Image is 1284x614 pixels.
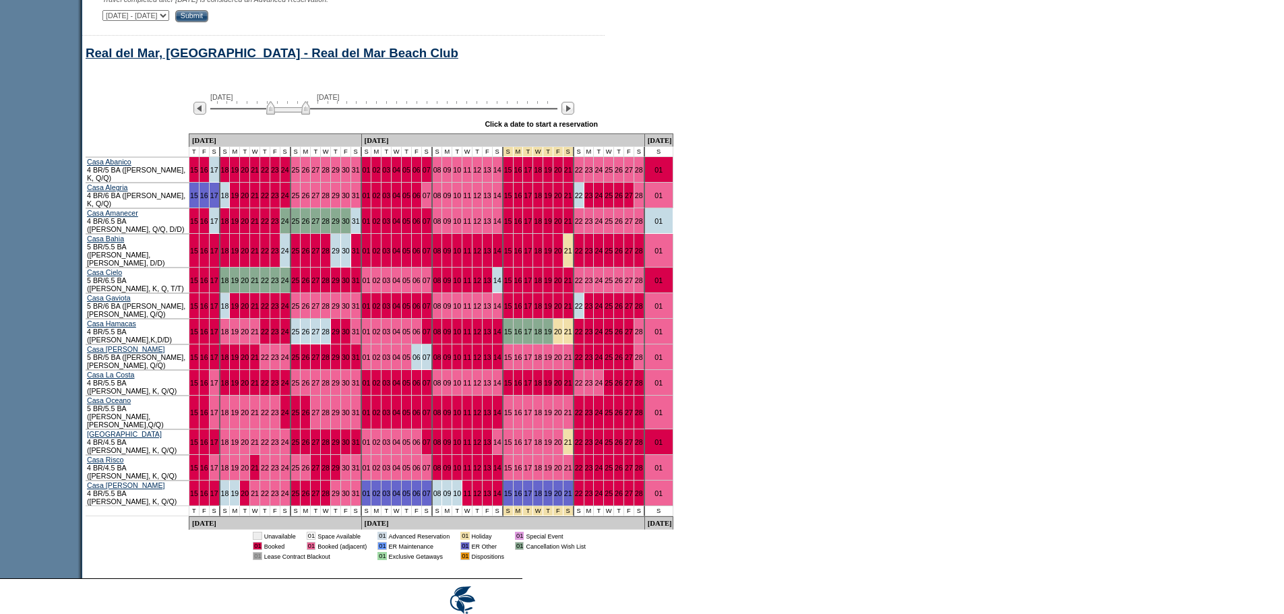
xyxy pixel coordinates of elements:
a: 06 [412,276,421,284]
a: 16 [200,276,208,284]
a: 01 [363,217,371,225]
a: 22 [575,247,583,255]
a: 07 [423,191,431,199]
a: Casa Alegria [87,183,127,191]
a: 26 [301,302,309,310]
a: 10 [453,247,461,255]
a: 18 [534,217,542,225]
a: 24 [594,302,603,310]
a: 16 [514,166,522,174]
a: 17 [524,217,532,225]
a: 24 [281,191,289,199]
a: 18 [221,166,229,174]
a: 21 [251,247,259,255]
a: 23 [585,166,593,174]
a: 20 [554,302,562,310]
a: 15 [504,247,512,255]
a: 01 [363,191,371,199]
a: 22 [261,166,269,174]
a: Casa Gaviota [87,294,131,302]
a: 26 [615,276,623,284]
a: 11 [463,217,471,225]
a: 31 [352,247,360,255]
a: 24 [281,247,289,255]
a: 01 [363,247,371,255]
a: 02 [372,217,380,225]
a: 22 [575,217,583,225]
a: 20 [241,247,249,255]
a: 21 [251,166,259,174]
a: 24 [281,166,289,174]
a: 19 [544,302,552,310]
a: 22 [261,302,269,310]
a: 28 [322,302,330,310]
a: 19 [231,191,239,199]
a: 28 [322,217,330,225]
a: 03 [382,191,390,199]
a: 01 [654,276,663,284]
a: 13 [483,302,491,310]
a: 06 [412,191,421,199]
a: Casa Cielo [87,268,122,276]
a: 01 [654,166,663,174]
a: 15 [504,166,512,174]
a: 16 [514,217,522,225]
a: 25 [292,276,300,284]
a: 19 [544,191,552,199]
a: 26 [301,276,309,284]
a: 15 [504,217,512,225]
a: 28 [635,217,643,225]
a: 29 [332,302,340,310]
a: 25 [605,276,613,284]
a: 22 [261,276,269,284]
a: 27 [625,302,633,310]
a: 21 [564,247,572,255]
a: 28 [635,276,643,284]
a: 13 [483,166,491,174]
a: 31 [352,191,360,199]
a: 14 [493,276,501,284]
a: 08 [433,191,441,199]
a: 22 [575,276,583,284]
a: 23 [271,217,279,225]
a: 06 [412,166,421,174]
a: 29 [332,166,340,174]
a: 24 [281,276,289,284]
a: 10 [453,166,461,174]
a: 12 [473,166,481,174]
a: 08 [433,276,441,284]
a: 04 [392,166,400,174]
a: 12 [473,217,481,225]
a: 12 [473,247,481,255]
a: 31 [352,276,360,284]
a: 18 [534,276,542,284]
a: 11 [463,302,471,310]
a: 23 [585,302,593,310]
a: 23 [271,247,279,255]
a: 14 [493,166,501,174]
a: 30 [342,191,350,199]
a: 26 [301,217,309,225]
a: 23 [271,276,279,284]
a: 01 [654,247,663,255]
a: 29 [332,276,340,284]
a: 14 [493,302,501,310]
a: 25 [605,166,613,174]
a: 17 [210,166,218,174]
a: 04 [392,191,400,199]
a: 19 [231,328,239,336]
a: 14 [493,191,501,199]
a: 20 [241,328,249,336]
a: 18 [534,247,542,255]
a: 02 [372,247,380,255]
a: 22 [261,217,269,225]
a: 13 [483,276,491,284]
a: 16 [514,191,522,199]
a: 11 [463,276,471,284]
a: 21 [251,276,259,284]
a: 27 [311,302,319,310]
a: 10 [453,302,461,310]
a: 08 [433,217,441,225]
a: 17 [524,276,532,284]
a: 19 [231,302,239,310]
